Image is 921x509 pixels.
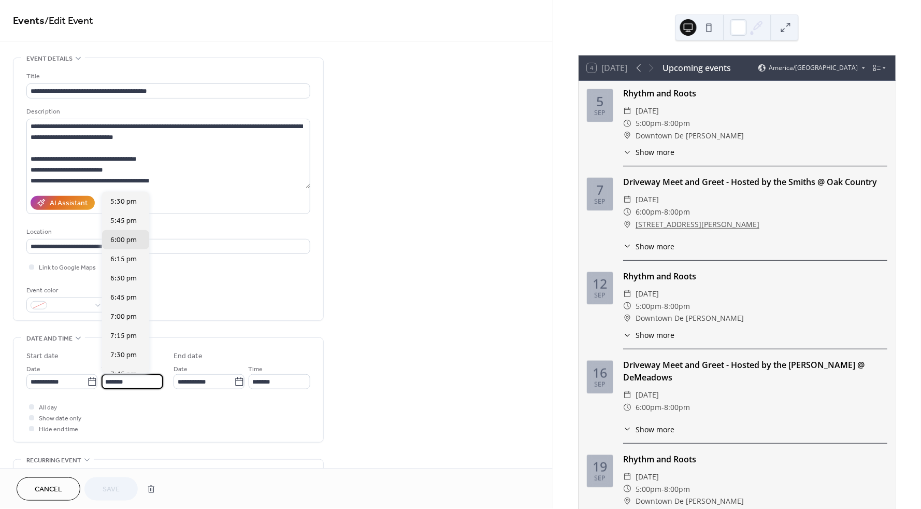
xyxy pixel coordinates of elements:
[623,401,631,414] div: ​
[623,300,631,313] div: ​
[26,106,308,117] div: Description
[636,424,674,435] span: Show more
[664,401,690,414] span: 8:00pm
[636,206,661,218] span: 6:00pm
[596,183,603,196] div: 7
[31,196,95,210] button: AI Assistant
[636,330,674,341] span: Show more
[39,263,96,274] span: Link to Google Maps
[594,110,606,117] div: Sep
[623,270,887,282] div: Rhythm and Roots
[636,312,744,324] span: Downtown De [PERSON_NAME]
[110,254,137,265] span: 6:15 pm
[636,288,659,300] span: [DATE]
[39,403,57,414] span: All day
[110,273,137,284] span: 6:30 pm
[623,147,631,158] div: ​
[623,147,674,158] button: ​Show more
[636,105,659,117] span: [DATE]
[623,130,631,142] div: ​
[26,351,59,362] div: Start date
[110,331,137,342] span: 7:15 pm
[596,95,603,108] div: 5
[623,87,887,100] div: Rhythm and Roots
[623,424,631,435] div: ​
[39,425,78,435] span: Hide end time
[623,424,674,435] button: ​Show more
[769,65,858,71] span: America/[GEOGRAPHIC_DATA]
[636,117,661,130] span: 5:00pm
[636,241,674,252] span: Show more
[26,364,40,375] span: Date
[249,364,263,375] span: Time
[594,199,606,205] div: Sep
[45,11,93,32] span: / Edit Event
[26,227,308,237] div: Location
[594,381,606,388] div: Sep
[623,359,887,384] div: Driveway Meet and Greet - Hosted by the [PERSON_NAME] @ DeMeadows
[110,292,137,303] span: 6:45 pm
[661,206,664,218] span: -
[623,330,631,341] div: ​
[663,62,731,74] div: Upcoming events
[664,117,690,130] span: 8:00pm
[623,241,674,252] button: ​Show more
[102,364,116,375] span: Time
[26,333,73,344] span: Date and time
[623,389,631,401] div: ​
[110,312,137,322] span: 7:00 pm
[623,105,631,117] div: ​
[636,218,759,231] a: [STREET_ADDRESS][PERSON_NAME]
[636,483,661,496] span: 5:00pm
[623,218,631,231] div: ​
[661,483,664,496] span: -
[593,366,607,379] div: 16
[636,300,661,313] span: 5:00pm
[636,401,661,414] span: 6:00pm
[110,350,137,361] span: 7:30 pm
[26,71,308,82] div: Title
[39,414,81,425] span: Show date only
[110,369,137,380] span: 7:45 pm
[174,351,203,362] div: End date
[13,11,45,32] a: Events
[623,176,887,188] div: Driveway Meet and Greet - Hosted by the Smiths @ Oak Country
[623,330,674,341] button: ​Show more
[623,241,631,252] div: ​
[623,288,631,300] div: ​
[110,216,137,227] span: 5:45 pm
[623,453,887,465] div: Rhythm and Roots
[661,117,664,130] span: -
[623,206,631,218] div: ​
[623,471,631,483] div: ​
[593,460,607,473] div: 19
[636,193,659,206] span: [DATE]
[664,206,690,218] span: 8:00pm
[26,455,81,466] span: Recurring event
[623,483,631,496] div: ​
[636,495,744,507] span: Downtown De [PERSON_NAME]
[110,235,137,246] span: 6:00 pm
[623,495,631,507] div: ​
[35,485,62,496] span: Cancel
[594,475,606,482] div: Sep
[664,300,690,313] span: 8:00pm
[661,300,664,313] span: -
[17,477,80,501] button: Cancel
[593,277,607,290] div: 12
[636,389,659,401] span: [DATE]
[636,130,744,142] span: Downtown De [PERSON_NAME]
[26,285,104,296] div: Event color
[50,199,88,209] div: AI Assistant
[664,483,690,496] span: 8:00pm
[636,471,659,483] span: [DATE]
[110,196,137,207] span: 5:30 pm
[26,53,73,64] span: Event details
[623,117,631,130] div: ​
[661,401,664,414] span: -
[594,292,606,299] div: Sep
[623,312,631,324] div: ​
[623,193,631,206] div: ​
[174,364,188,375] span: Date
